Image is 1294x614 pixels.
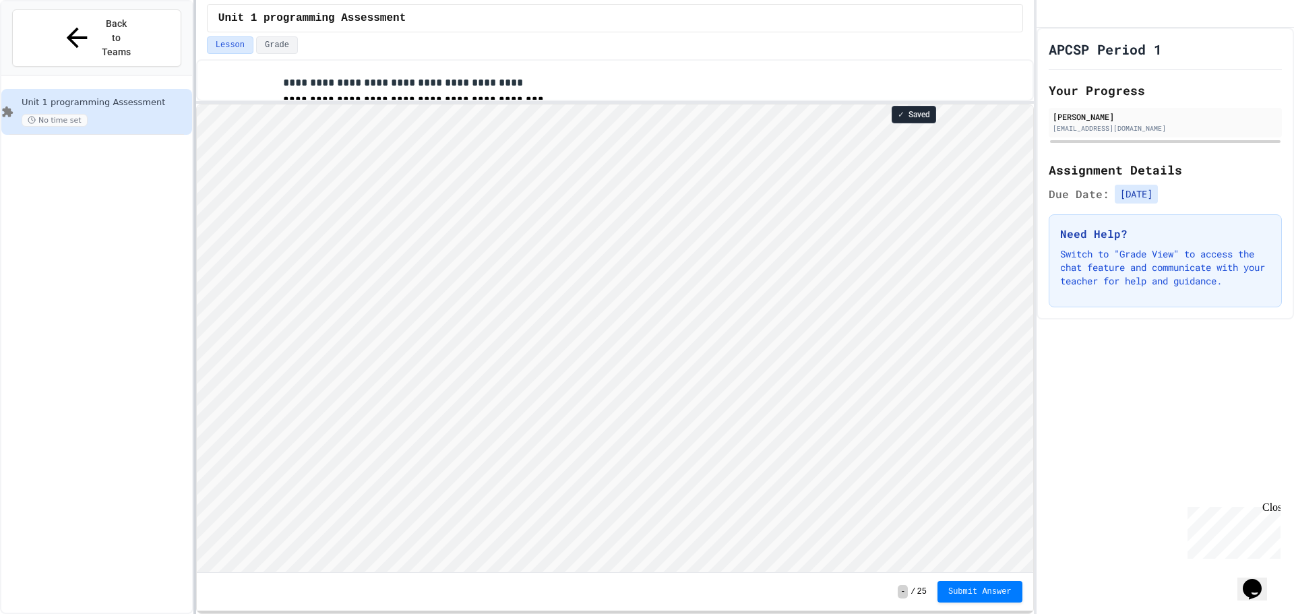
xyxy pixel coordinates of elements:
iframe: chat widget [1237,560,1281,601]
span: 25 [917,586,927,597]
span: - [898,585,908,598]
span: ✓ [898,109,904,120]
span: Unit 1 programming Assessment [218,10,406,26]
span: No time set [22,114,88,127]
span: Due Date: [1049,186,1109,202]
iframe: Snap! Programming Environment [197,104,1033,572]
button: Lesson [207,36,253,54]
h2: Your Progress [1049,81,1282,100]
span: [DATE] [1115,185,1158,204]
button: Grade [256,36,298,54]
div: Chat with us now!Close [5,5,93,86]
span: Unit 1 programming Assessment [22,97,189,109]
span: Submit Answer [948,586,1012,597]
h1: APCSP Period 1 [1049,40,1162,59]
h3: Need Help? [1060,226,1270,242]
iframe: chat widget [1182,501,1281,559]
p: Switch to "Grade View" to access the chat feature and communicate with your teacher for help and ... [1060,247,1270,288]
button: Back to Teams [12,9,181,67]
span: Back to Teams [100,17,132,59]
div: [PERSON_NAME] [1053,111,1278,123]
span: Saved [908,109,930,120]
span: / [911,586,915,597]
button: Submit Answer [937,581,1022,603]
div: [EMAIL_ADDRESS][DOMAIN_NAME] [1053,123,1278,133]
h2: Assignment Details [1049,160,1282,179]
